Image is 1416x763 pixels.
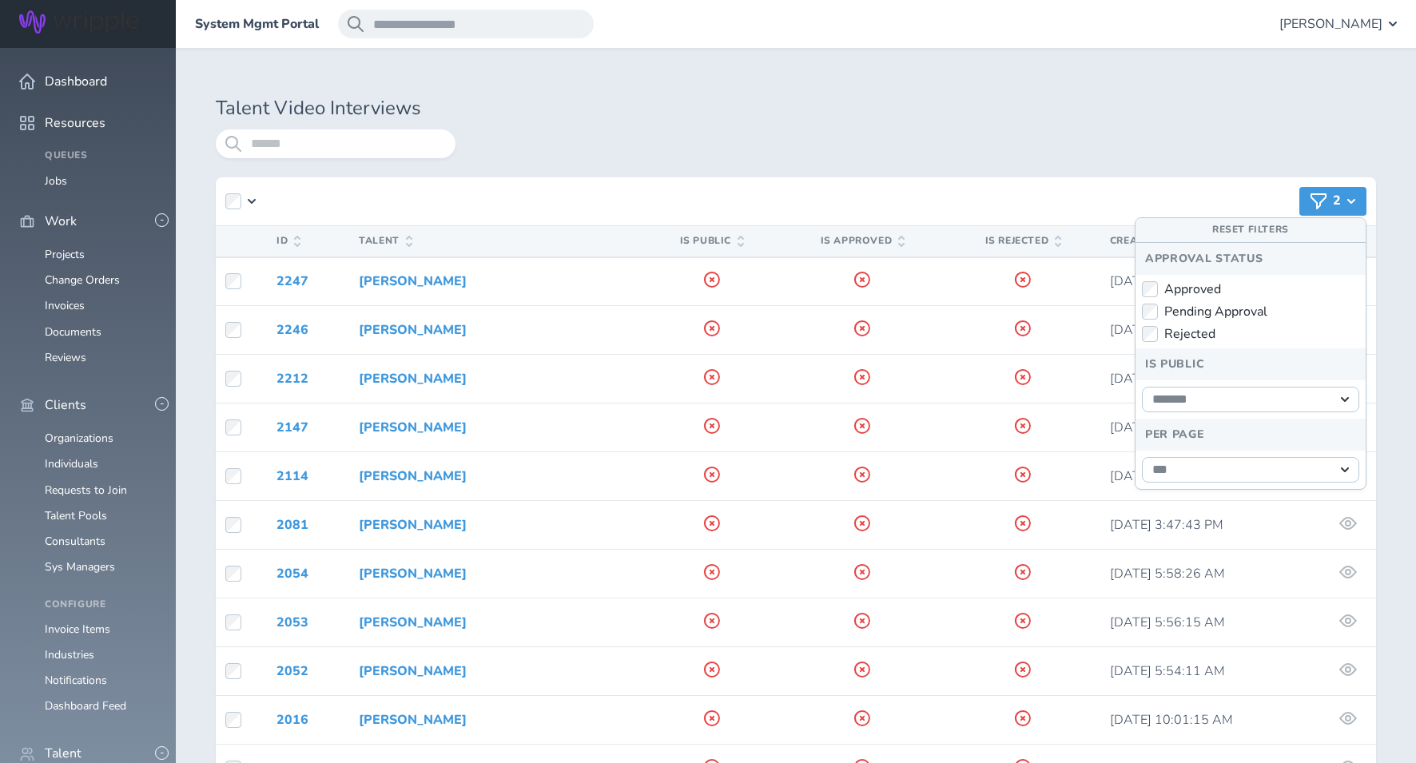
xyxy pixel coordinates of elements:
h1: Talent Video Interviews [216,97,1376,120]
span: [DATE] 11:14:59 PM [1110,272,1231,290]
a: [PERSON_NAME] [359,516,467,534]
span: [DATE] 6:37:47 PM [1110,419,1223,436]
a: [PERSON_NAME] [359,467,467,485]
input: Approved [1142,281,1158,297]
a: Individuals [45,456,98,471]
span: Clients [45,398,86,412]
span: Created [1110,236,1170,247]
span: Work [45,214,77,229]
span: Resources [45,116,105,130]
img: Wripple [19,10,139,34]
button: Reset Filters [1136,218,1366,242]
a: [PERSON_NAME] [359,272,467,290]
a: [PERSON_NAME] [359,370,467,387]
a: [PERSON_NAME] [359,614,467,631]
span: [DATE] 3:47:43 PM [1110,516,1223,534]
a: 2247 [276,272,308,290]
a: 2212 [276,370,308,387]
a: Consultants [45,534,105,549]
span: Is Public [680,236,744,247]
a: 2114 [276,467,308,485]
span: Is Rejected [985,236,1062,247]
a: Organizations [45,431,113,446]
a: Notifications [45,673,107,688]
a: Industries [45,647,94,662]
a: 2246 [276,321,308,339]
h3: Is Public [1136,348,1366,380]
span: Talent [359,236,412,247]
span: 2 [1333,193,1341,208]
a: Sys Managers [45,559,115,574]
label: Pending Approval [1142,304,1359,320]
a: Invoices [45,298,85,313]
a: 2052 [276,662,308,680]
a: System Mgmt Portal [195,17,319,31]
a: Dashboard Feed [45,698,126,713]
input: Rejected [1142,326,1158,342]
a: Reviews [45,350,86,365]
a: 2053 [276,614,308,631]
span: [DATE] 10:01:15 AM [1110,711,1233,729]
a: [PERSON_NAME] [359,711,467,729]
h4: Queues [45,150,157,161]
h3: Per Page [1136,419,1366,451]
a: Jobs [45,173,67,189]
button: 2 [1299,187,1366,216]
a: [PERSON_NAME] [359,321,467,339]
a: Projects [45,247,85,262]
a: Requests to Join [45,483,127,498]
a: [PERSON_NAME] [359,419,467,436]
label: Approved [1142,281,1359,297]
span: Talent [45,746,82,761]
button: - [155,397,169,411]
a: Change Orders [45,272,120,288]
span: [DATE] 5:54:11 AM [1110,662,1225,680]
button: - [155,746,169,760]
h3: Approval Status [1136,243,1366,275]
button: - [155,213,169,227]
span: [DATE] 5:56:15 AM [1110,614,1225,631]
span: [DATE] 11:09:48 PM [1110,370,1231,387]
span: Is Approved [821,236,905,247]
button: [PERSON_NAME] [1279,10,1397,38]
a: Talent Pools [45,508,107,523]
a: 2147 [276,419,308,436]
span: ID [276,236,300,247]
a: Documents [45,324,101,340]
span: Dashboard [45,74,107,89]
span: [DATE] 11:12:43 PM [1110,321,1231,339]
span: [PERSON_NAME] [1279,17,1382,31]
h4: Configure [45,599,157,610]
a: 2054 [276,565,308,582]
a: [PERSON_NAME] [359,565,467,582]
span: [DATE] 5:58:26 AM [1110,565,1225,582]
span: [DATE] 4:49:23 PM [1110,467,1223,485]
a: 2081 [276,516,308,534]
label: Rejected [1142,326,1359,342]
input: Pending Approval [1142,304,1158,320]
a: [PERSON_NAME] [359,662,467,680]
a: Invoice Items [45,622,110,637]
a: 2016 [276,711,308,729]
